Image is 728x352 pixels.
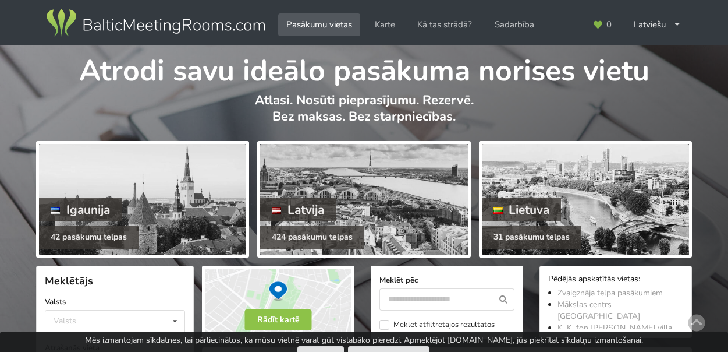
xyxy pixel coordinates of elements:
div: Latvija [260,198,336,221]
div: Igaunija [39,198,122,221]
span: 0 [606,20,612,29]
label: Valsts [45,296,185,308]
a: Kā tas strādā? [409,13,480,36]
div: 31 pasākumu telpas [482,226,581,249]
div: Valsts [54,316,76,326]
a: Karte [367,13,403,36]
div: 424 pasākumu telpas [260,226,364,249]
div: Pēdējās apskatītās vietas: [548,274,683,286]
a: Zvaigznāja telpa pasākumiem [557,287,663,298]
a: K. K. fon [PERSON_NAME] villa [557,322,672,333]
span: Meklētājs [45,274,93,288]
img: Rādīt kartē [202,266,354,339]
a: Pasākumu vietas [278,13,360,36]
a: Latvija 424 pasākumu telpas [257,141,470,258]
a: Lietuva 31 pasākumu telpas [479,141,692,258]
a: Igaunija 42 pasākumu telpas [36,141,249,258]
h1: Atrodi savu ideālo pasākuma norises vietu [36,45,692,90]
p: Atlasi. Nosūti pieprasījumu. Rezervē. Bez maksas. Bez starpniecības. [36,92,692,137]
img: Baltic Meeting Rooms [44,7,267,40]
button: Rādīt kartē [245,309,312,330]
div: Lietuva [482,198,562,221]
label: Meklēt atfiltrētajos rezultātos [379,320,495,330]
div: Latviešu [626,13,689,36]
label: Meklēt pēc [379,274,514,286]
a: Mākslas centrs [GEOGRAPHIC_DATA] [557,299,640,322]
div: 42 pasākumu telpas [39,226,139,249]
a: Sadarbība [486,13,542,36]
